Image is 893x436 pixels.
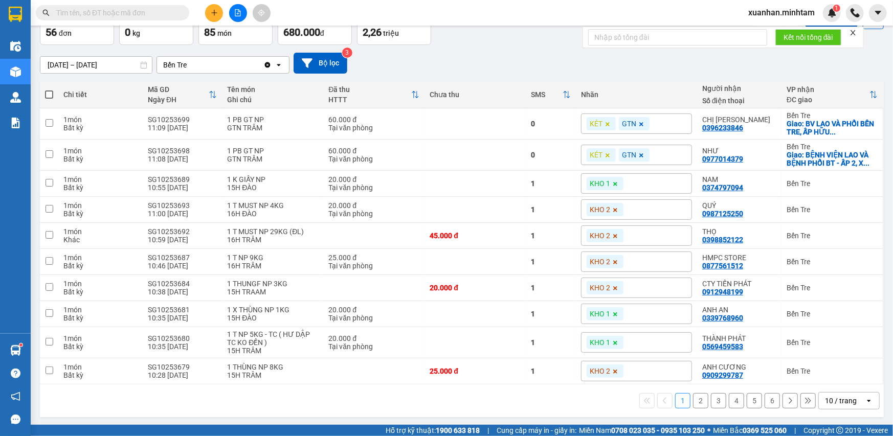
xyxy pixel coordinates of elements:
span: 0 [125,26,130,38]
span: Miền Nam [579,425,705,436]
div: 0396233846 [702,124,743,132]
span: đ [320,29,324,37]
div: Giao: BỆNH VIỆN LAO VÀ BỆNH PHỔI BT - ẤP 2, XÃ HỮU ĐỊNH, CHÂU THÀNH [787,151,878,167]
div: 1 món [63,116,138,124]
div: Bến Tre [787,179,878,188]
div: THÀNH PHÁT [702,334,776,342]
div: SG10253692 [148,227,217,236]
span: 2,26 [363,26,382,38]
div: Khác [63,236,138,244]
img: warehouse-icon [10,92,21,103]
span: KÉT [590,119,602,128]
img: warehouse-icon [10,345,21,356]
div: Nhãn [581,90,692,99]
div: 0398852122 [702,236,743,244]
span: KÉT [590,150,602,159]
button: Khối lượng0kg [119,8,193,45]
div: 1 món [63,363,138,371]
div: 1 [531,367,571,375]
div: 1 [531,258,571,266]
div: Bến Tre [787,258,878,266]
div: 1 món [63,201,138,210]
div: SMS [531,90,563,99]
span: Cung cấp máy in - giấy in: [497,425,576,436]
div: Bến Tre [787,205,878,214]
button: 4 [729,393,744,408]
span: plus [211,9,218,16]
img: warehouse-icon [10,66,21,77]
input: Nhập số tổng đài [588,29,767,45]
div: SG10253693 [148,201,217,210]
span: KHO 2 [590,283,610,292]
div: 0 [531,120,571,128]
span: 1 [835,5,838,12]
img: logo-vxr [9,7,22,22]
th: Toggle SortBy [782,81,883,108]
div: 10:59 [DATE] [148,236,217,244]
span: ⚪️ [707,428,710,432]
div: 20.000 đ [328,201,419,210]
button: plus [205,4,223,22]
span: ... [863,159,869,167]
strong: 0708 023 035 - 0935 103 250 [611,426,705,434]
input: Tìm tên, số ĐT hoặc mã đơn [56,7,177,18]
button: Chưa thu2,26 triệu [357,8,431,45]
div: 1 món [63,334,138,342]
svg: open [865,397,873,405]
span: KHO 2 [590,257,610,266]
button: Số lượng85món [198,8,273,45]
button: 6 [765,393,780,408]
img: warehouse-icon [10,41,21,52]
span: món [217,29,232,37]
div: 1 món [63,254,138,262]
div: 0909299787 [702,371,743,379]
div: 16H TRÂM [227,236,318,244]
div: 1 món [63,147,138,155]
div: 0569459583 [702,342,743,351]
div: THỌ [702,227,776,236]
div: Đã thu [328,85,411,94]
div: 10:28 [DATE] [148,371,217,379]
div: 25.000 đ [430,367,521,375]
sup: 3 [342,48,352,58]
button: aim [253,4,271,22]
div: 1 THUNGF NP 3KG [227,280,318,288]
div: 1 món [63,175,138,183]
div: Tại văn phòng [328,183,419,192]
div: 1 [531,310,571,318]
div: 15H TRÂM [227,347,318,355]
img: solution-icon [10,118,21,128]
div: Số điện thoại [702,97,776,105]
div: Bất kỳ [63,314,138,322]
div: Bất kỳ [63,288,138,296]
span: KHO 2 [590,366,610,376]
div: SG10253684 [148,280,217,288]
span: KHO 1 [590,338,610,347]
div: Bất kỳ [63,183,138,192]
button: 3 [711,393,726,408]
div: 10:35 [DATE] [148,314,217,322]
div: Bất kỳ [63,124,138,132]
div: HTTT [328,96,411,104]
div: Bất kỳ [63,155,138,163]
div: 15H ĐÀO [227,183,318,192]
div: Bất kỳ [63,210,138,218]
div: 0977014379 [702,155,743,163]
div: 1 món [63,280,138,288]
div: 15H TRAAM [227,288,318,296]
span: copyright [836,427,843,434]
span: kg [132,29,140,37]
input: Selected Bến Tre. [188,60,189,70]
th: Toggle SortBy [143,81,222,108]
svg: open [275,61,283,69]
button: caret-down [869,4,887,22]
div: Bến Tre [163,60,187,70]
strong: 0369 525 060 [743,426,787,434]
div: 1 K GIẤY NP [227,175,318,183]
div: 1 T NP 9KG [227,254,318,262]
div: ĐC giao [787,96,869,104]
div: 0912948199 [702,288,743,296]
div: 1 món [63,306,138,314]
button: 5 [747,393,762,408]
div: Bến Tre [787,111,878,120]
